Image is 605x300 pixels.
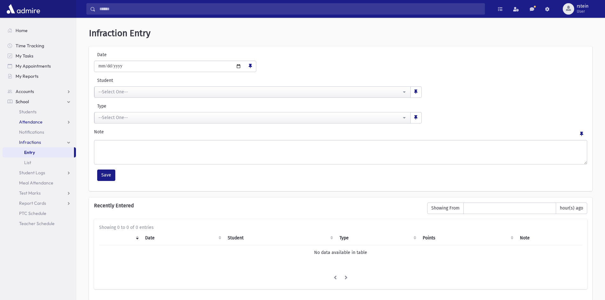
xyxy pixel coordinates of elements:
[3,117,76,127] a: Attendance
[16,73,38,79] span: My Reports
[94,112,411,123] button: --Select One--
[3,157,76,168] a: List
[16,43,44,49] span: Time Tracking
[16,28,28,33] span: Home
[224,231,336,245] th: Student: activate to sort column ascending
[516,231,582,245] th: Note
[419,231,516,245] th: Points: activate to sort column ascending
[19,139,41,145] span: Infractions
[94,86,411,98] button: --Select One--
[19,200,46,206] span: Report Cards
[19,180,53,186] span: Meal Attendance
[94,51,148,58] label: Date
[3,71,76,81] a: My Reports
[577,4,588,9] span: rstein
[24,150,35,155] span: Entry
[5,3,42,15] img: AdmirePro
[3,127,76,137] a: Notifications
[3,137,76,147] a: Infractions
[3,178,76,188] a: Meal Attendance
[94,203,421,209] h6: Recently Entered
[19,170,45,176] span: Student Logs
[3,51,76,61] a: My Tasks
[94,77,313,84] label: Student
[19,109,37,115] span: Students
[577,9,588,14] span: User
[98,114,401,121] div: --Select One--
[19,190,41,196] span: Test Marks
[19,119,43,125] span: Attendance
[3,147,74,157] a: Entry
[141,231,224,245] th: Date: activate to sort column ascending
[3,107,76,117] a: Students
[556,203,587,214] span: hour(s) ago
[3,208,76,218] a: PTC Schedule
[3,61,76,71] a: My Appointments
[19,221,55,226] span: Teacher Schedule
[16,53,33,59] span: My Tasks
[16,63,51,69] span: My Appointments
[94,103,258,110] label: Type
[97,170,115,181] button: Save
[99,245,582,260] td: No data available in table
[94,129,104,137] label: Note
[16,89,34,94] span: Accounts
[24,160,31,165] span: List
[16,99,29,104] span: School
[99,224,582,231] div: Showing 0 to 0 of 0 entries
[19,210,46,216] span: PTC Schedule
[3,218,76,229] a: Teacher Schedule
[3,168,76,178] a: Student Logs
[3,188,76,198] a: Test Marks
[336,231,419,245] th: Type: activate to sort column ascending
[3,198,76,208] a: Report Cards
[3,41,76,51] a: Time Tracking
[3,25,76,36] a: Home
[96,3,485,15] input: Search
[89,28,151,38] span: Infraction Entry
[427,203,464,214] span: Showing From
[3,97,76,107] a: School
[3,86,76,97] a: Accounts
[98,89,401,95] div: --Select One--
[19,129,44,135] span: Notifications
